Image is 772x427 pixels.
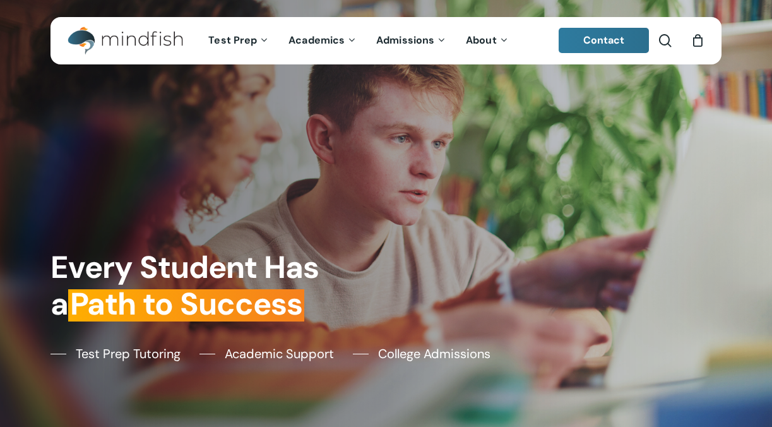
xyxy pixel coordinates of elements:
[199,17,518,64] nav: Main Menu
[376,33,434,47] span: Admissions
[50,249,379,323] h1: Every Student Has a
[288,33,345,47] span: Academics
[689,344,754,409] iframe: Chatbot
[199,35,279,46] a: Test Prep
[208,33,257,47] span: Test Prep
[456,35,519,46] a: About
[50,344,181,363] a: Test Prep Tutoring
[50,17,722,64] header: Main Menu
[353,344,490,363] a: College Admissions
[378,344,490,363] span: College Admissions
[225,344,334,363] span: Academic Support
[691,33,704,47] a: Cart
[279,35,367,46] a: Academics
[68,284,304,324] em: Path to Success
[367,35,456,46] a: Admissions
[583,33,625,47] span: Contact
[559,28,650,53] a: Contact
[466,33,497,47] span: About
[76,344,181,363] span: Test Prep Tutoring
[199,344,334,363] a: Academic Support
